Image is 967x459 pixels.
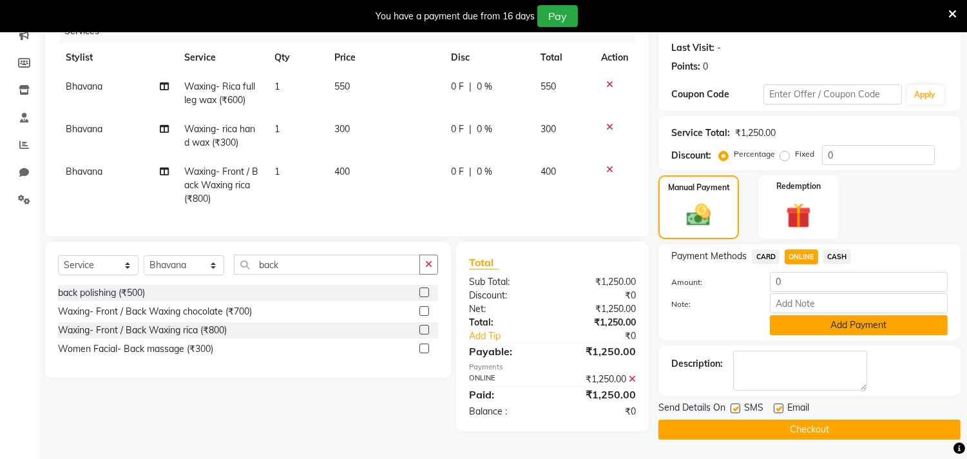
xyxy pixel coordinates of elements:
[477,80,492,93] span: 0 %
[568,329,646,343] div: ₹0
[734,148,775,160] label: Percentage
[334,166,350,177] span: 400
[823,249,851,264] span: CASH
[459,329,568,343] a: Add Tip
[459,302,553,316] div: Net:
[770,293,948,313] input: Add Note
[327,43,443,72] th: Price
[469,122,472,136] span: |
[66,123,102,135] span: Bhavana
[671,88,763,101] div: Coupon Code
[553,344,646,359] div: ₹1,250.00
[717,41,721,55] div: -
[58,43,177,72] th: Stylist
[459,405,553,418] div: Balance :
[66,166,102,177] span: Bhavana
[469,80,472,93] span: |
[671,149,711,162] div: Discount:
[66,81,102,92] span: Bhavana
[274,166,280,177] span: 1
[274,123,280,135] span: 1
[459,289,553,302] div: Discount:
[533,43,593,72] th: Total
[778,200,819,231] img: _gift.svg
[668,182,730,193] label: Manual Payment
[184,81,255,106] span: Waxing- Rica full leg wax (₹600)
[593,43,636,72] th: Action
[58,305,252,318] div: Waxing- Front / Back Waxing chocolate (₹700)
[234,255,420,275] input: Search or Scan
[662,277,760,288] label: Amount:
[770,272,948,292] input: Amount
[795,148,814,160] label: Fixed
[459,344,553,359] div: Payable:
[443,43,533,72] th: Disc
[662,298,760,310] label: Note:
[541,81,556,92] span: 550
[184,123,255,148] span: Waxing- rica hand wax (₹300)
[334,123,350,135] span: 300
[58,286,145,300] div: back polishing (₹500)
[459,275,553,289] div: Sub Total:
[776,181,821,192] label: Redemption
[477,165,492,179] span: 0 %
[553,387,646,402] div: ₹1,250.00
[267,43,327,72] th: Qty
[671,249,747,263] span: Payment Methods
[334,81,350,92] span: 550
[553,275,646,289] div: ₹1,250.00
[184,166,258,204] span: Waxing- Front / Back Waxing rica (₹800)
[671,60,700,73] div: Points:
[541,166,556,177] span: 400
[451,165,464,179] span: 0 F
[177,43,267,72] th: Service
[787,401,809,417] span: Email
[469,256,499,269] span: Total
[785,249,818,264] span: ONLINE
[459,373,553,386] div: ONLINE
[770,315,948,335] button: Add Payment
[671,126,730,140] div: Service Total:
[907,85,944,104] button: Apply
[553,373,646,386] div: ₹1,250.00
[376,10,535,23] div: You have a payment due from 16 days
[58,324,227,337] div: Waxing- Front / Back Waxing rica (₹800)
[703,60,708,73] div: 0
[451,122,464,136] span: 0 F
[477,122,492,136] span: 0 %
[451,80,464,93] span: 0 F
[763,84,901,104] input: Enter Offer / Coupon Code
[671,41,714,55] div: Last Visit:
[553,302,646,316] div: ₹1,250.00
[679,201,718,229] img: _cash.svg
[553,289,646,302] div: ₹0
[658,401,725,417] span: Send Details On
[744,401,763,417] span: SMS
[553,316,646,329] div: ₹1,250.00
[58,342,213,356] div: Women Facial- Back massage (₹300)
[469,165,472,179] span: |
[752,249,780,264] span: CARD
[541,123,556,135] span: 300
[469,362,636,373] div: Payments
[735,126,776,140] div: ₹1,250.00
[459,387,553,402] div: Paid:
[553,405,646,418] div: ₹0
[537,5,578,27] button: Pay
[274,81,280,92] span: 1
[459,316,553,329] div: Total:
[671,357,723,371] div: Description:
[658,420,961,440] button: Checkout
